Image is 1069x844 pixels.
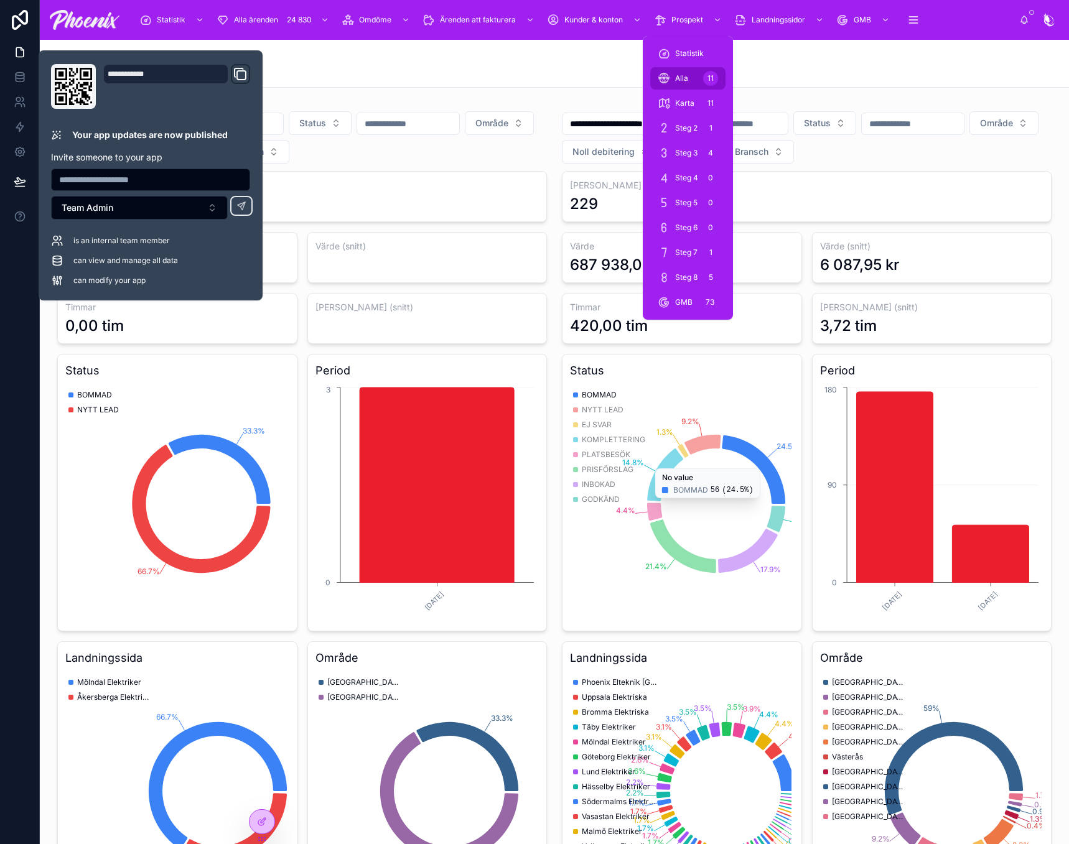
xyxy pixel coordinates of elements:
[570,384,794,623] div: chart
[703,245,718,260] div: 1
[213,9,335,31] a: Alla ärenden24 830
[50,10,119,30] img: App logo
[650,167,726,189] a: Steg 40
[77,405,119,415] span: NYTT LEAD
[582,405,623,415] span: NYTT LEAD
[703,146,718,160] div: 4
[675,272,698,282] span: Steg 8
[570,179,1043,192] h3: [PERSON_NAME] ärende
[832,737,907,747] span: [GEOGRAPHIC_DATA]
[570,194,598,214] div: 229
[315,301,539,313] h3: [PERSON_NAME] (snitt)
[703,71,718,86] div: 11
[681,417,699,426] tspan: 9.2%
[650,142,726,164] a: Steg 34
[665,714,683,723] tspan: 3.5%
[832,767,907,777] span: [GEOGRAPHIC_DATA]
[646,732,662,741] tspan: 3.1%
[820,255,899,275] div: 6 087,95 kr
[1026,821,1045,830] tspan: 0.4%
[828,480,837,489] tspan: 90
[703,270,718,285] div: 5
[582,390,617,400] span: BOMMAD
[880,590,903,612] text: [DATE]
[582,827,642,837] span: Malmö Elektriker
[793,111,856,135] button: Select Button
[832,782,907,792] span: [GEOGRAPHIC_DATA]
[703,220,718,235] div: 0
[582,752,651,762] span: Göteborg Elektriker
[475,117,508,129] span: Område
[543,9,648,31] a: Kunder & konton
[65,362,289,379] h3: Status
[976,590,999,612] text: [DATE]
[234,15,278,25] span: Alla ärenden
[702,295,718,310] div: 73
[980,117,1013,129] span: Område
[923,703,939,713] tspan: 59%
[77,692,152,702] span: Åkersberga Elektriker
[315,384,539,623] div: chart
[788,731,808,741] tspan: 4.4%
[299,117,326,129] span: Status
[157,15,185,25] span: Statistik
[832,797,907,807] span: [GEOGRAPHIC_DATA]
[582,435,645,445] span: KOMPLETTERING
[650,42,726,65] a: Statistik
[103,64,250,109] div: Domain and Custom Link
[570,240,794,253] h3: Värde
[582,767,635,777] span: Lund Elektriker
[724,140,794,164] button: Select Button
[283,12,315,27] div: 24 830
[315,362,539,379] h3: Period
[759,710,778,719] tspan: 4.4%
[820,649,1044,667] h3: Område
[832,692,907,702] span: [GEOGRAPHIC_DATA]
[570,649,794,667] h3: Landningssida
[777,442,800,451] tspan: 24.5%
[325,578,330,587] tspan: 0
[650,117,726,139] a: Steg 21
[570,255,670,275] div: 687 938,00 kr
[679,707,697,716] tspan: 3.5%
[675,198,698,208] span: Steg 5
[77,677,141,687] span: Mölndal Elektriker
[62,202,113,214] span: Team Admin
[791,832,811,842] tspan: 0.4%
[832,677,907,687] span: [GEOGRAPHIC_DATA]
[656,722,672,731] tspan: 3.1%
[832,812,907,822] span: [GEOGRAPHIC_DATA]
[572,146,635,158] span: Noll debitering
[775,719,794,728] tspan: 4.4%
[73,276,146,285] span: can modify your app
[731,9,830,31] a: Landningssidor
[440,15,516,25] span: Ärenden att fakturera
[703,121,718,136] div: 1
[671,15,703,25] span: Prospekt
[1029,814,1046,823] tspan: 1.3%
[570,316,648,336] div: 420,00 tim
[582,450,630,460] span: PLATSBESÖK
[832,578,837,587] tspan: 0
[820,384,1044,623] div: chart
[1035,791,1052,800] tspan: 1.7%
[642,831,659,840] tspan: 1.7%
[582,677,656,687] span: Phoenix Elteknik [GEOGRAPHIC_DATA]
[1032,807,1050,816] tspan: 0.9%
[703,96,718,111] div: 11
[675,248,698,257] span: Steg 7
[854,15,871,25] span: GMB
[675,148,698,158] span: Steg 3
[327,677,402,687] span: [GEOGRAPHIC_DATA]
[138,567,160,576] tspan: 66.7%
[65,316,124,336] div: 0,00 tim
[820,301,1044,313] h3: [PERSON_NAME] (snitt)
[582,722,636,732] span: Täby Elektriker
[562,140,660,164] button: Select Button
[315,240,539,253] h3: Värde (snitt)
[243,426,265,435] tspan: 33.3%
[969,111,1039,135] button: Select Button
[650,92,726,114] a: Karta11
[824,385,837,394] tspan: 180
[650,241,726,264] a: Steg 71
